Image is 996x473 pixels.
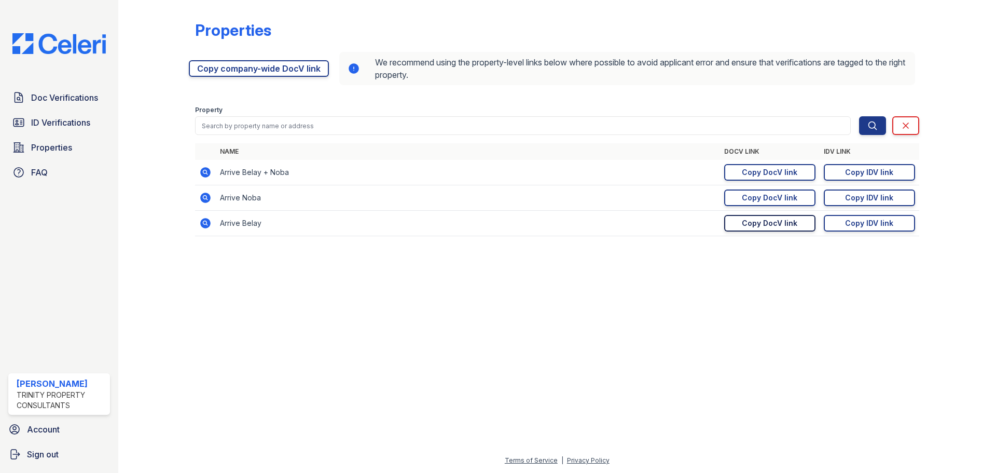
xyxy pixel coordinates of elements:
a: FAQ [8,162,110,183]
a: Copy DocV link [724,190,815,206]
div: Copy DocV link [742,193,797,203]
span: ID Verifications [31,116,90,129]
div: Properties [195,21,271,39]
a: Doc Verifications [8,87,110,108]
span: Properties [31,141,72,154]
a: Account [4,419,114,440]
th: Name [216,143,720,160]
label: Property [195,106,223,114]
th: IDV Link [820,143,919,160]
a: ID Verifications [8,112,110,133]
span: Account [27,423,60,436]
a: Properties [8,137,110,158]
div: Copy IDV link [845,167,893,178]
a: Privacy Policy [567,456,610,464]
td: Arrive Belay + Noba [216,160,720,185]
div: Trinity Property Consultants [17,390,106,411]
span: Sign out [27,448,59,461]
img: CE_Logo_Blue-a8612792a0a2168367f1c8372b55b34899dd931a85d93a1a3d3e32e68fde9ad4.png [4,33,114,54]
a: Copy DocV link [724,164,815,181]
a: Copy IDV link [824,190,915,206]
input: Search by property name or address [195,116,851,135]
td: Arrive Noba [216,185,720,211]
a: Sign out [4,444,114,465]
a: Copy IDV link [824,215,915,232]
div: | [561,456,563,464]
span: Doc Verifications [31,91,98,104]
a: Copy company-wide DocV link [189,60,329,77]
a: Copy IDV link [824,164,915,181]
div: [PERSON_NAME] [17,377,106,390]
td: Arrive Belay [216,211,720,236]
a: Copy DocV link [724,215,815,232]
div: Copy DocV link [742,167,797,178]
a: Terms of Service [505,456,558,464]
div: We recommend using the property-level links below where possible to avoid applicant error and ens... [339,52,915,85]
th: DocV Link [720,143,820,160]
div: Copy IDV link [845,218,893,228]
div: Copy DocV link [742,218,797,228]
div: Copy IDV link [845,193,893,203]
span: FAQ [31,166,48,179]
